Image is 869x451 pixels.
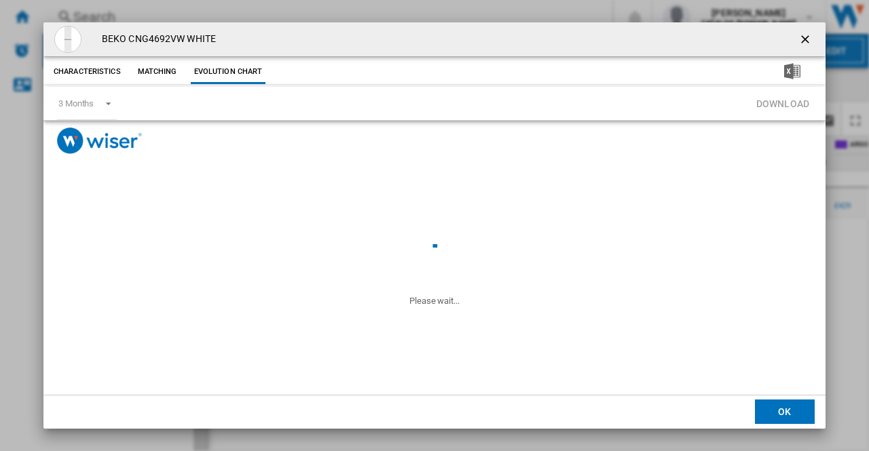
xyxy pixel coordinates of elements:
[409,296,460,306] ng-transclude: Please wait...
[798,33,815,49] ng-md-icon: getI18NText('BUTTONS.CLOSE_DIALOG')
[762,60,822,84] button: Download in Excel
[58,98,94,109] div: 3 Months
[128,60,187,84] button: Matching
[57,128,142,154] img: logo_wiser_300x94.png
[752,91,813,116] button: Download
[755,399,815,424] button: OK
[784,63,800,79] img: excel-24x24.png
[191,60,266,84] button: Evolution chart
[50,60,124,84] button: Characteristics
[54,26,81,53] img: 10261112
[793,26,820,53] button: getI18NText('BUTTONS.CLOSE_DIALOG')
[43,22,826,429] md-dialog: Product popup
[95,33,216,46] h4: BEKO CNG4692VW WHITE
